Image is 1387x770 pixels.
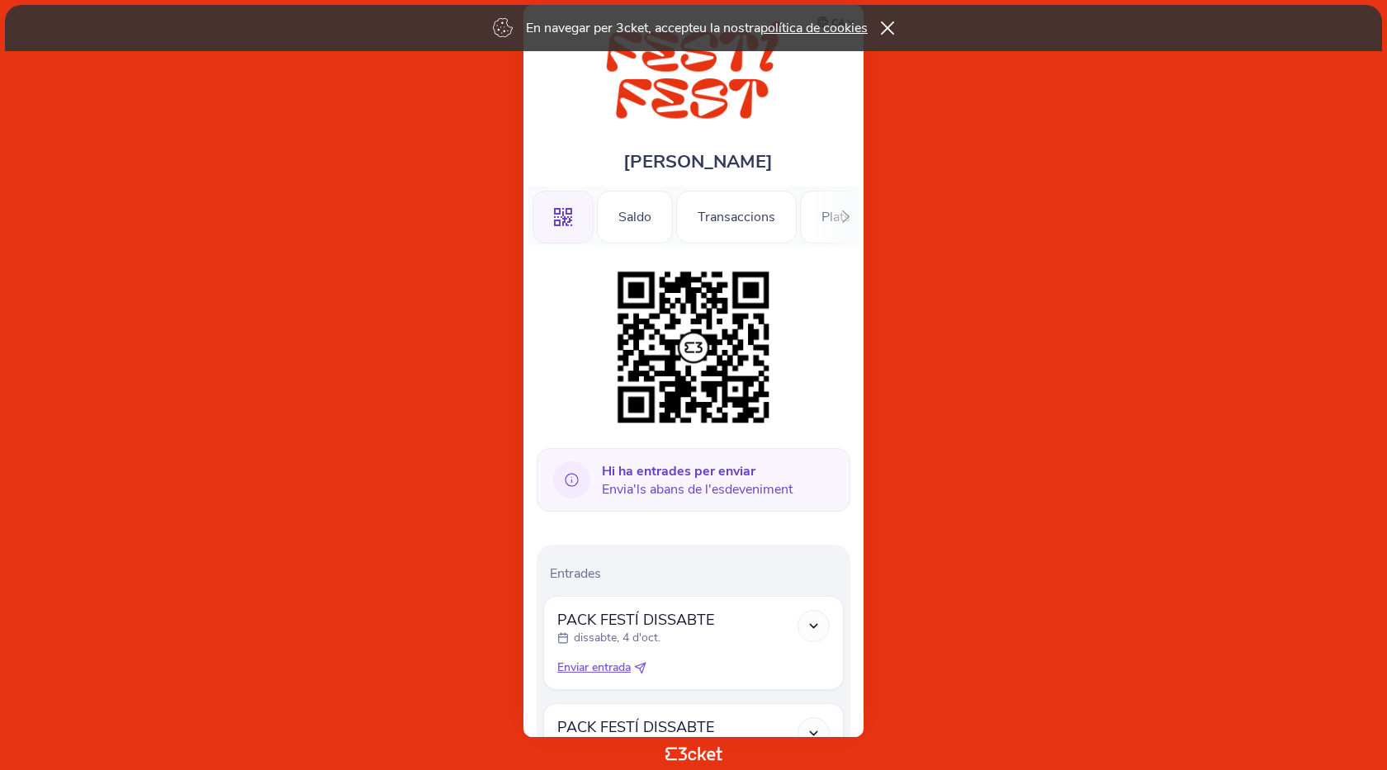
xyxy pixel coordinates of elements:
span: PACK FESTÍ DISSABTE [557,717,714,737]
a: Saldo [597,206,673,224]
div: Saldo [597,191,673,243]
div: Plats [800,191,872,243]
img: FESTÍ FEST [559,21,828,125]
div: Transaccions [676,191,797,243]
a: política de cookies [760,19,868,37]
p: dissabte, 4 d'oct. [574,630,660,646]
span: PACK FESTÍ DISSABTE [557,610,714,630]
a: Plats [800,206,872,224]
p: Entrades [550,565,844,583]
img: 78aec51feb3646cfab8ff4dc478aa734.png [609,263,778,432]
a: Transaccions [676,206,797,224]
p: En navegar per 3cket, accepteu la nostra [526,19,868,37]
span: Envia'ls abans de l'esdeveniment [602,462,793,498]
span: [PERSON_NAME] [623,149,773,174]
span: Enviar entrada [557,659,631,676]
b: Hi ha entrades per enviar [602,462,755,480]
